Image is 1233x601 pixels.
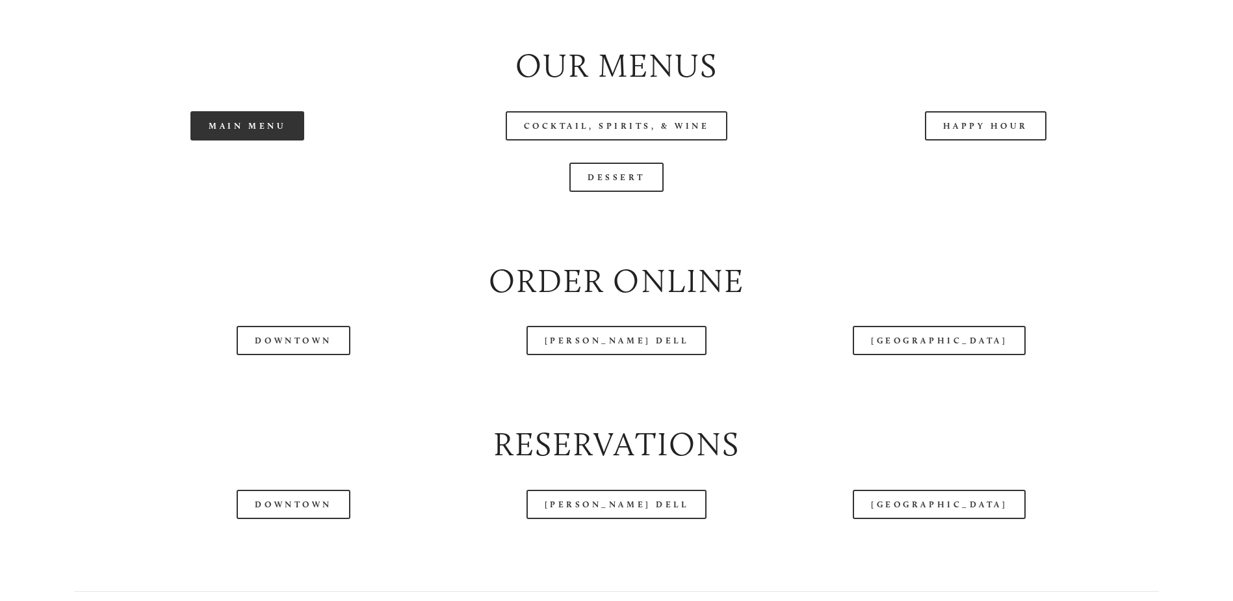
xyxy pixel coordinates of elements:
a: Cocktail, Spirits, & Wine [506,111,728,140]
a: [PERSON_NAME] Dell [526,490,707,519]
h2: Reservations [74,421,1159,468]
a: [GEOGRAPHIC_DATA] [853,326,1026,355]
a: Downtown [237,490,350,519]
a: [GEOGRAPHIC_DATA] [853,490,1026,519]
h2: Order Online [74,258,1159,304]
a: Dessert [569,163,664,192]
a: [PERSON_NAME] Dell [526,326,707,355]
a: Happy Hour [925,111,1047,140]
a: Downtown [237,326,350,355]
a: Main Menu [190,111,304,140]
